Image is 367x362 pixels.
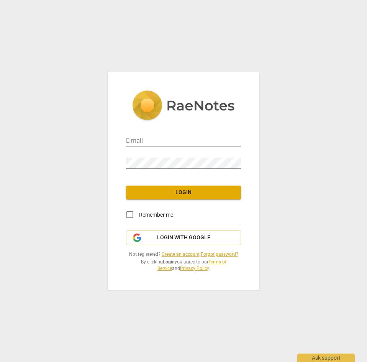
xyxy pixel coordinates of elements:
[132,189,235,196] span: Login
[132,90,235,122] img: 5ac2273c67554f335776073100b6d88f.svg
[139,211,173,219] span: Remember me
[297,354,355,362] div: Ask support
[126,259,241,271] span: By clicking you agree to our and .
[162,252,200,257] a: Create an account
[126,186,241,199] button: Login
[201,252,238,257] a: Forgot password?
[126,251,241,258] span: Not registered? |
[157,234,210,242] span: Login with Google
[163,259,175,265] b: Login
[126,230,241,245] button: Login with Google
[180,266,209,271] a: Privacy Policy
[157,259,226,271] a: Terms of Service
